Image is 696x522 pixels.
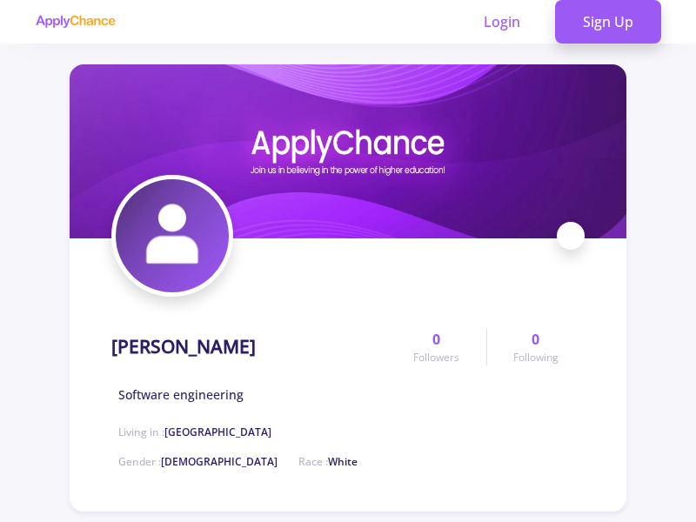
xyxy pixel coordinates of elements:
h1: [PERSON_NAME] [111,336,256,358]
span: [GEOGRAPHIC_DATA] [164,425,271,439]
span: White [328,454,358,469]
img: Parisa Hashemi avatar [116,179,229,292]
span: Living in : [118,425,271,439]
span: Gender : [118,454,278,469]
span: Race : [298,454,358,469]
span: Software engineering [118,385,244,404]
span: [DEMOGRAPHIC_DATA] [161,454,278,469]
img: applychance logo text only [35,15,116,29]
a: 0Following [486,329,585,365]
span: 0 [432,329,440,350]
span: Followers [413,350,459,365]
img: Parisa Hashemi cover image [70,64,626,238]
a: 0Followers [387,329,485,365]
span: Following [513,350,559,365]
span: 0 [532,329,539,350]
